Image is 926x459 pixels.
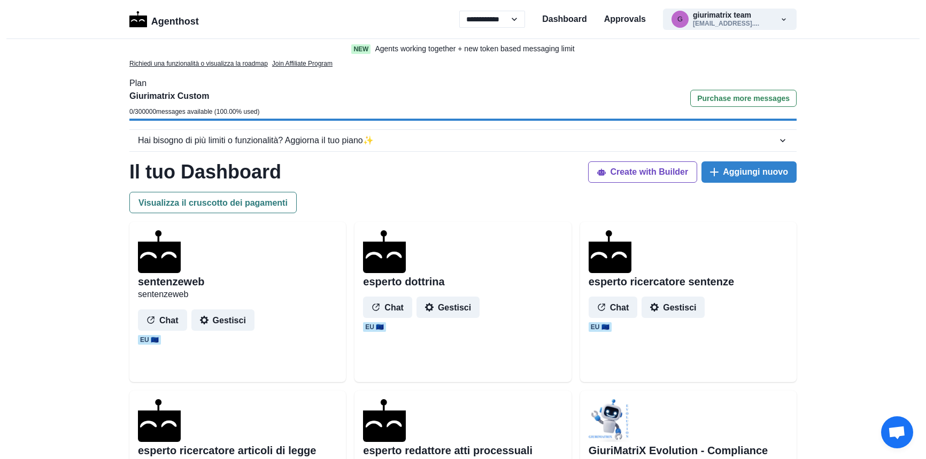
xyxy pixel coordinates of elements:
button: Chat [363,297,412,318]
span: EU 🇪🇺 [589,322,612,332]
p: Agenthost [151,10,199,29]
img: agenthostmascotdark.ico [589,230,631,273]
button: Create with Builder [588,161,697,183]
h2: esperto ricercatore sentenze [589,275,734,288]
p: Giurimatrix Custom [129,90,260,103]
div: Aprire la chat [881,416,913,448]
a: LogoAgenthost [129,10,199,29]
p: Plan [129,77,797,90]
button: Chat [138,309,187,331]
h2: esperto redattore atti processuali [363,444,533,457]
button: Chat [589,297,638,318]
button: Hai bisogno di più limiti o funzionalità? Aggiorna il tuo piano✨ [129,130,797,151]
p: 0 / 300000 messages available ( 100.00 % used) [129,107,260,116]
img: agenthostmascotdark.ico [138,230,181,273]
a: Approvals [604,13,646,26]
button: giurimatrix@gmail.comgiurimatrix team[EMAIL_ADDRESS].... [663,9,797,30]
img: agenthostmascotdark.ico [138,399,181,442]
p: sentenzeweb [138,288,337,301]
h2: esperto dottrina [363,275,444,288]
button: Aggiungi nuovo [701,161,797,183]
img: agenthostmascotdark.ico [363,230,406,273]
div: Hai bisogno di più limiti o funzionalità? Aggiorna il tuo piano ✨ [138,134,777,147]
a: Dashboard [542,13,587,26]
a: Join Affiliate Program [272,59,333,68]
button: Visualizza il cruscotto dei pagamenti [129,192,297,213]
button: Purchase more messages [690,90,797,107]
img: agenthostmascotdark.ico [363,399,406,442]
img: Logo [129,11,147,27]
span: EU 🇪🇺 [363,322,386,332]
a: Purchase more messages [690,90,797,119]
h1: Il tuo Dashboard [129,160,281,183]
button: Gestisci [191,309,254,331]
h2: esperto ricercatore articoli di legge [138,444,316,457]
span: New [351,44,371,54]
button: Gestisci [416,297,480,318]
button: Gestisci [642,297,705,318]
h2: sentenzeweb [138,275,204,288]
a: NewAgents working together + new token based messaging limit [329,43,597,55]
a: Richiedi una funzionalità o visualizza la roadmap [129,59,268,68]
p: Agents working together + new token based messaging limit [375,43,574,55]
img: user%2F1706%2F9a82ef53-2d54-4fe3-b478-6a268bb0926b [589,399,631,442]
span: EU 🇪🇺 [138,335,161,345]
